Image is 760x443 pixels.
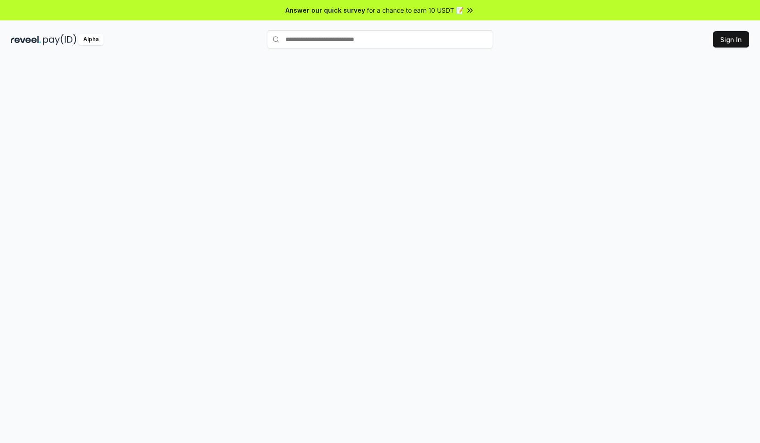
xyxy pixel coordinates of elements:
[285,5,365,15] span: Answer our quick survey
[78,34,104,45] div: Alpha
[43,34,76,45] img: pay_id
[11,34,41,45] img: reveel_dark
[713,31,749,48] button: Sign In
[367,5,464,15] span: for a chance to earn 10 USDT 📝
